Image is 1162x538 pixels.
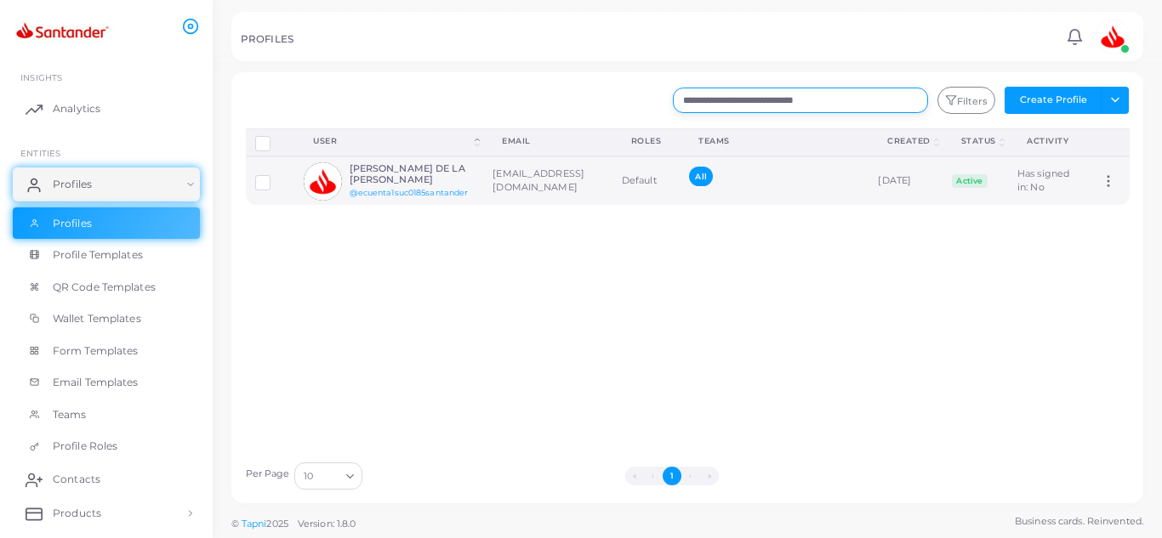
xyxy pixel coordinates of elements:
a: Profile Templates [13,239,200,271]
span: Active [952,174,988,188]
a: Profiles [13,167,200,201]
span: Has signed in: No [1017,167,1069,193]
ul: Pagination [367,467,977,485]
span: Form Templates [53,343,139,359]
span: 2025 [266,517,288,531]
img: avatar [304,162,342,201]
a: QR Code Templates [13,271,200,303]
span: Contacts [53,472,100,487]
span: Version: 1.8.0 [298,518,356,530]
div: activity [1027,135,1073,147]
h6: [PERSON_NAME] DE LA [PERSON_NAME] [350,163,475,185]
button: Create Profile [1005,87,1102,114]
div: Search for option [294,462,362,490]
span: Profile Roles [53,439,117,454]
h5: PROFILES [241,33,293,45]
a: Contacts [13,462,200,496]
td: Default [612,156,681,205]
div: Teams [698,135,850,147]
th: Action [1091,128,1129,156]
a: Email Templates [13,366,200,399]
span: Profile Templates [53,247,143,263]
span: Wallet Templates [53,311,141,326]
label: Per Page [246,467,290,481]
a: Form Templates [13,335,200,367]
div: Created [887,135,931,147]
span: ENTITIES [20,148,60,158]
img: logo [15,16,110,48]
span: 10 [304,467,313,485]
span: Email Templates [53,375,139,390]
input: Search for option [315,467,339,485]
div: Email [502,135,594,147]
a: Teams [13,399,200,431]
span: All [689,167,712,186]
button: Go to page 1 [663,467,681,485]
a: Tapni [242,518,267,530]
span: Business cards. Reinvented. [1015,514,1143,529]
span: Profiles [53,177,92,192]
span: © [231,517,356,531]
span: QR Code Templates [53,280,156,295]
a: @ecuenta1suc0185santander [350,188,469,197]
div: User [313,135,471,147]
a: Wallet Templates [13,303,200,335]
a: Profile Roles [13,430,200,462]
span: Teams [53,407,87,422]
span: Profiles [53,216,92,231]
span: Analytics [53,101,100,116]
a: Analytics [13,92,200,126]
a: avatar [1091,20,1134,54]
td: [EMAIL_ADDRESS][DOMAIN_NAME] [483,156,612,205]
div: Status [961,135,996,147]
img: avatar [1096,20,1130,54]
button: Filters [937,87,995,114]
a: Profiles [13,207,200,240]
div: Roles [631,135,662,147]
span: INSIGHTS [20,72,62,82]
span: Products [53,506,101,521]
a: Products [13,496,200,530]
th: Row-selection [246,128,295,156]
td: [DATE] [869,156,943,205]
